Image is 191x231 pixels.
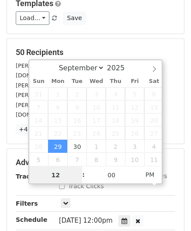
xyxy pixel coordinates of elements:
span: August 31, 2025 [29,87,49,100]
strong: Filters [16,200,38,207]
span: September 6, 2025 [144,87,163,100]
span: September 30, 2025 [67,140,87,153]
span: September 29, 2025 [48,140,67,153]
span: October 2, 2025 [106,140,125,153]
label: Track Clicks [68,182,104,191]
span: October 8, 2025 [87,153,106,166]
span: September 24, 2025 [87,127,106,140]
input: Hour [29,166,83,184]
span: September 17, 2025 [87,114,106,127]
span: Tue [67,79,87,84]
input: Year [104,64,136,72]
span: October 1, 2025 [87,140,106,153]
span: Click to toggle [138,166,162,183]
strong: Tracking [16,173,45,180]
span: Sun [29,79,49,84]
small: [PERSON_NAME][DOMAIN_NAME][EMAIL_ADDRESS][PERSON_NAME][DOMAIN_NAME] [16,82,160,99]
span: September 14, 2025 [29,114,49,127]
span: October 11, 2025 [144,153,163,166]
span: September 5, 2025 [125,87,144,100]
span: Sat [144,79,163,84]
span: September 8, 2025 [48,100,67,114]
span: Mon [48,79,67,84]
h5: 50 Recipients [16,48,175,57]
span: Wed [87,79,106,84]
span: September 3, 2025 [87,87,106,100]
span: September 7, 2025 [29,100,49,114]
span: September 9, 2025 [67,100,87,114]
span: September 19, 2025 [125,114,144,127]
span: September 18, 2025 [106,114,125,127]
span: Thu [106,79,125,84]
span: October 3, 2025 [125,140,144,153]
span: : [82,166,85,183]
small: [PERSON_NAME][EMAIL_ADDRESS][PERSON_NAME][DOMAIN_NAME] [16,102,159,118]
span: September 13, 2025 [144,100,163,114]
span: October 7, 2025 [67,153,87,166]
span: September 20, 2025 [144,114,163,127]
span: October 5, 2025 [29,153,49,166]
h5: Advanced [16,158,175,167]
span: September 22, 2025 [48,127,67,140]
span: September 11, 2025 [106,100,125,114]
span: September 10, 2025 [87,100,106,114]
span: September 12, 2025 [125,100,144,114]
span: September 23, 2025 [67,127,87,140]
span: September 2, 2025 [67,87,87,100]
span: September 1, 2025 [48,87,67,100]
span: September 26, 2025 [125,127,144,140]
span: September 27, 2025 [144,127,163,140]
span: September 16, 2025 [67,114,87,127]
a: Load... [16,11,49,25]
span: September 15, 2025 [48,114,67,127]
span: [DATE] 12:00pm [59,217,113,224]
input: Minute [85,166,138,184]
span: Fri [125,79,144,84]
span: September 25, 2025 [106,127,125,140]
small: [PERSON_NAME][EMAIL_ADDRESS][PERSON_NAME][DOMAIN_NAME] [16,62,159,79]
button: Save [63,11,86,25]
span: October 9, 2025 [106,153,125,166]
span: October 10, 2025 [125,153,144,166]
span: September 28, 2025 [29,140,49,153]
span: October 4, 2025 [144,140,163,153]
iframe: Chat Widget [147,189,191,231]
strong: Schedule [16,216,47,223]
span: October 6, 2025 [48,153,67,166]
span: September 4, 2025 [106,87,125,100]
span: September 21, 2025 [29,127,49,140]
a: +47 more [16,124,52,135]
